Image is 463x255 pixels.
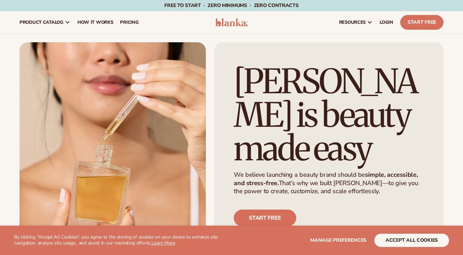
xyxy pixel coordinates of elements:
[74,11,117,34] a: How It Works
[339,20,366,25] span: resources
[20,42,206,249] img: Female smiling with serum bottle.
[234,171,424,195] p: We believe launching a beauty brand should be That’s why we built [PERSON_NAME]—to give you the p...
[120,20,139,25] span: pricing
[374,234,449,247] button: accept all cookies
[310,237,366,243] span: Manage preferences
[215,18,248,27] img: logo
[234,65,424,165] h1: [PERSON_NAME] is beauty made easy
[151,240,175,246] a: Learn More
[117,11,142,34] a: pricing
[77,20,113,25] span: How It Works
[336,11,376,34] a: resources
[380,20,393,25] span: LOGIN
[376,11,397,34] a: LOGIN
[400,15,443,30] a: Start Free
[14,234,225,246] p: By clicking "Accept All Cookies", you agree to the storing of cookies on your device to enhance s...
[234,170,418,187] strong: simple, accessible, and stress-free.
[16,11,74,34] a: product catalog
[234,210,296,226] a: Start free
[310,234,366,247] button: Manage preferences
[164,2,298,9] span: Free to start · ZERO minimums · ZERO contracts
[20,20,64,25] span: product catalog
